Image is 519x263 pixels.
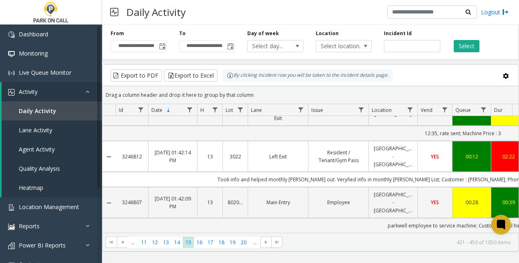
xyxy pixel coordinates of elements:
[153,195,192,210] a: [DATE] 01:42:09 PM
[494,107,503,114] span: Dur
[19,222,40,230] span: Reports
[405,104,416,115] a: Location Filter Menu
[502,8,509,16] img: logout
[19,241,66,249] span: Power BI Reports
[249,237,260,248] span: Page 21
[439,104,450,115] a: Vend Filter Menu
[481,8,509,16] a: Logout
[227,72,233,79] img: infoIcon.svg
[2,120,102,140] a: Lane Activity
[202,198,217,206] a: 13
[431,153,439,160] span: YES
[2,159,102,178] a: Quality Analysis
[374,191,413,214] a: [GEOGRAPHIC_DATA] - [GEOGRAPHIC_DATA]
[311,107,323,114] span: Issue
[151,107,162,114] span: Date
[228,153,243,160] a: 3022
[8,31,15,38] img: 'icon'
[8,51,15,57] img: 'icon'
[19,165,60,172] span: Quality Analysis
[117,236,128,248] span: Go to the previous page
[457,153,486,160] a: 00:12
[164,69,217,82] button: Export to Excel
[102,88,519,102] div: Drag a column header and drop it here to group by that column
[102,104,519,233] div: Data table
[19,126,52,134] span: Lane Activity
[313,149,364,164] a: Resident / Tenant/Gym Pass
[135,104,146,115] a: Id Filter Menu
[431,199,439,206] span: YES
[179,30,186,37] label: To
[316,40,360,52] span: Select location...
[457,198,486,206] a: 00:28
[421,107,432,114] span: Vend
[19,49,48,57] span: Monitoring
[374,145,413,168] a: [GEOGRAPHIC_DATA] - [GEOGRAPHIC_DATA]
[19,30,48,38] span: Dashboard
[235,104,246,115] a: Lot Filter Menu
[119,239,126,245] span: Go to the previous page
[184,104,195,115] a: Date Filter Menu
[200,107,204,114] span: H
[106,236,117,248] span: Go to the first page
[238,237,249,248] span: Page 20
[8,89,15,96] img: 'icon'
[271,236,282,248] span: Go to the last page
[454,40,479,52] button: Select
[228,198,243,206] a: 802090
[172,237,183,248] span: Page 14
[111,69,162,82] button: Export to PDF
[2,101,102,120] a: Daily Activity
[210,104,221,115] a: H Filter Menu
[295,104,306,115] a: Lane Filter Menu
[108,239,115,245] span: Go to the first page
[248,40,292,52] span: Select day...
[153,149,192,164] a: [DATE] 01:42:14 PM
[287,239,510,246] kendo-pager-info: 421 - 450 of 1050 items
[8,243,15,249] img: 'icon'
[161,237,172,248] span: Page 13
[19,184,43,192] span: Heatmap
[110,2,118,22] img: pageIcon
[253,198,303,206] a: Main Entry
[102,154,115,160] a: Collapse Details
[205,237,216,248] span: Page 17
[8,204,15,211] img: 'icon'
[2,178,102,197] a: Heatmap
[19,69,71,76] span: Live Queue Monitor
[19,203,79,211] span: Location Management
[19,88,38,96] span: Activity
[120,198,143,206] a: 3246807
[356,104,367,115] a: Issue Filter Menu
[372,107,392,114] span: Location
[111,30,124,37] label: From
[157,40,166,52] span: Toggle popup
[313,198,364,206] a: Employee
[165,107,172,114] span: Sortable
[194,237,205,248] span: Page 16
[150,237,161,248] span: Page 12
[223,69,393,82] div: By clicking Incident row you will be taken to the incident details page.
[247,30,279,37] label: Day of week
[226,40,235,52] span: Toggle popup
[8,223,15,230] img: 'icon'
[19,107,56,115] span: Daily Activity
[2,82,102,101] a: Activity
[423,198,447,206] a: YES
[120,153,143,160] a: 3246812
[260,236,271,248] span: Go to the next page
[263,239,269,245] span: Go to the next page
[19,145,55,153] span: Agent Activity
[384,30,412,37] label: Incident Id
[127,237,138,248] span: Page 10
[216,237,227,248] span: Page 18
[183,237,194,248] span: Page 15
[478,104,489,115] a: Queue Filter Menu
[122,2,190,22] h3: Daily Activity
[226,107,233,114] span: Lot
[8,70,15,76] img: 'icon'
[251,107,262,114] span: Lane
[119,107,123,114] span: Id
